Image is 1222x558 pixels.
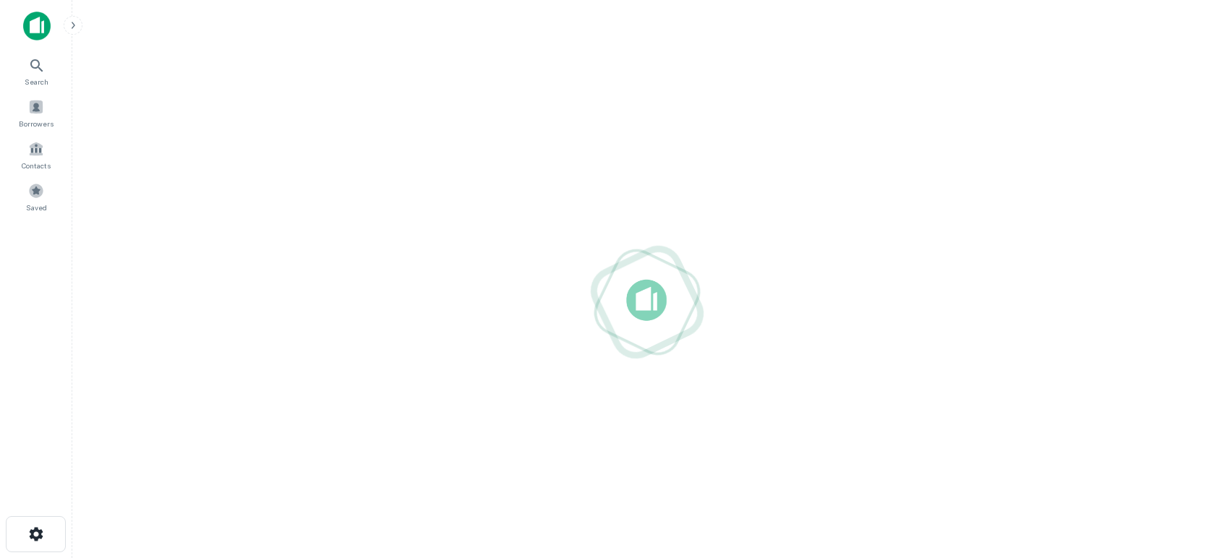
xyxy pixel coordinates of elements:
[26,202,47,213] span: Saved
[4,93,68,132] a: Borrowers
[4,135,68,174] a: Contacts
[23,12,51,40] img: capitalize-icon.png
[22,160,51,171] span: Contacts
[19,118,54,129] span: Borrowers
[1150,442,1222,512] iframe: Chat Widget
[25,76,48,87] span: Search
[4,177,68,216] a: Saved
[4,51,68,90] a: Search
